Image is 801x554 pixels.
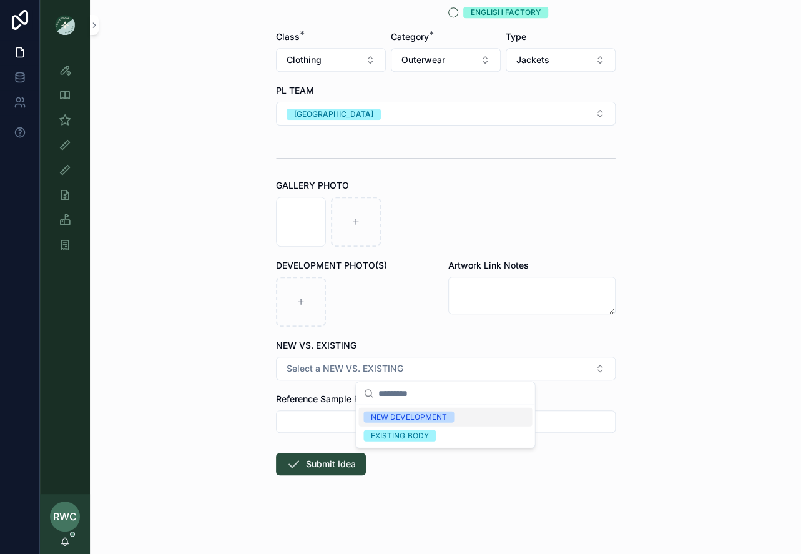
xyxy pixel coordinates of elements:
span: Category [391,31,429,42]
div: [GEOGRAPHIC_DATA] [294,109,373,120]
span: NEW VS. EXISTING [276,340,356,350]
span: PL TEAM [276,85,314,96]
button: Select Button [391,48,501,72]
button: Select Button [506,48,616,72]
span: Clothing [287,54,322,66]
button: Select Button [276,357,616,380]
div: scrollable content [40,50,90,272]
span: DEVELOPMENT PHOTO(S) [276,260,387,270]
span: Outerwear [401,54,445,66]
span: Class [276,31,300,42]
span: GALLERY PHOTO [276,180,349,190]
div: ENGLISH FACTORY [471,7,541,18]
div: Suggestions [356,405,534,448]
span: Type [506,31,526,42]
div: NEW DEVELOPMENT [371,412,446,423]
div: EXISTING BODY [371,430,428,442]
span: Jackets [516,54,549,66]
button: Select Button [276,48,386,72]
span: Select a NEW VS. EXISTING [287,362,403,375]
button: Submit Idea [276,453,366,475]
span: RWC [53,509,77,524]
img: App logo [55,15,75,35]
button: Select Button [276,102,616,126]
span: Artwork Link Notes [448,260,529,270]
span: Reference Sample Fabric Content [276,393,415,404]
